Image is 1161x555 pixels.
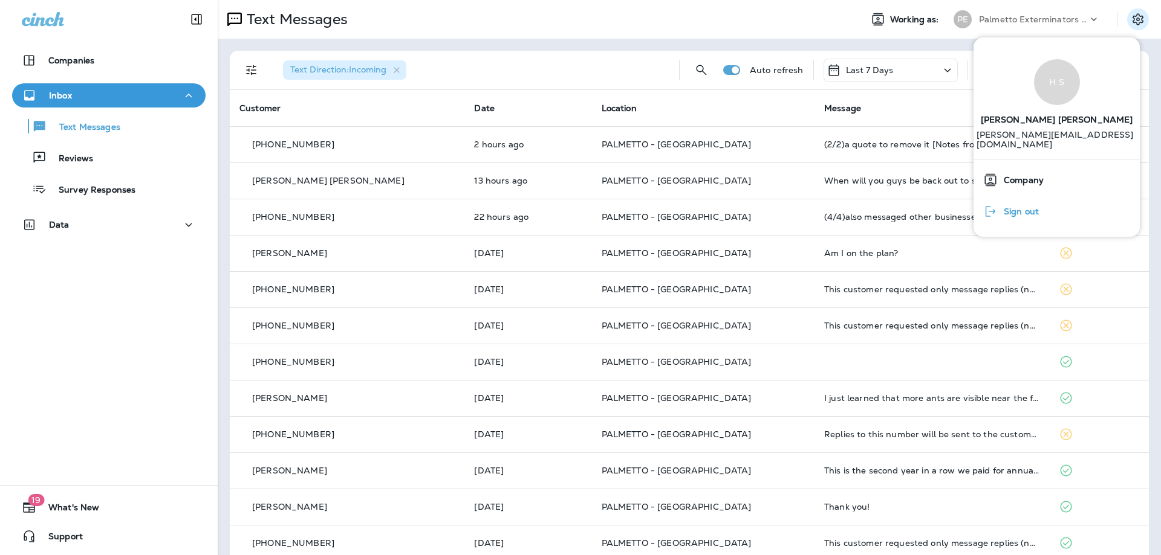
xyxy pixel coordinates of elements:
div: This customer requested only message replies (no calls). Reply here or respond via your LSA dashb... [824,284,1039,294]
span: Message [824,103,861,114]
p: [PERSON_NAME] [PERSON_NAME] [252,176,405,185]
p: [PERSON_NAME] [252,502,327,512]
span: Date [474,103,495,114]
span: Customer [239,103,281,114]
p: Sep 10, 2025 11:51 AM [474,140,582,149]
button: Text Messages [12,114,206,139]
p: [PERSON_NAME] [252,466,327,475]
a: H S[PERSON_NAME] [PERSON_NAME] [PERSON_NAME][EMAIL_ADDRESS][DOMAIN_NAME] [974,47,1140,159]
p: Text Messages [242,10,348,28]
span: Text Direction : Incoming [290,64,386,75]
p: Data [49,220,70,229]
span: Location [602,103,637,114]
p: Sep 8, 2025 11:10 AM [474,357,582,367]
p: Inbox [49,91,72,100]
p: Sep 8, 2025 12:38 PM [474,321,582,330]
p: Sep 9, 2025 03:55 PM [474,212,582,222]
p: Sep 4, 2025 06:19 PM [474,466,582,475]
div: (2/2)a quote to remove it [Notes from LSA: (1) This customer has requested a quote (2) This custo... [824,140,1039,149]
button: 19What's New [12,495,206,519]
div: (4/4)also messaged other businesses]. [824,212,1039,222]
span: Working as: [890,14,941,25]
button: Company [974,164,1140,196]
button: Companies [12,48,206,72]
p: Text Messages [47,122,120,133]
p: Sep 9, 2025 01:11 PM [474,248,582,258]
button: Filters [239,58,264,82]
p: Auto refresh [750,65,804,75]
p: [PHONE_NUMBER] [252,284,334,294]
p: Sep 10, 2025 01:15 AM [474,176,582,185]
p: [PHONE_NUMBER] [252,321,334,330]
span: Support [36,531,83,546]
p: Last 7 Days [846,65,894,75]
span: PALMETTO - [GEOGRAPHIC_DATA] [602,537,752,548]
button: Data [12,213,206,237]
div: When will you guys be back out to spray againg 835 ranch rd charlotte nc 28208 [824,176,1039,185]
span: PALMETTO - [GEOGRAPHIC_DATA] [602,175,752,186]
p: [PHONE_NUMBER] [252,212,334,222]
div: Am I on the plan? [824,248,1039,258]
button: Sign out [974,196,1140,227]
div: Replies to this number will be sent to the customer. You can also choose to call the customer thr... [824,429,1039,439]
span: PALMETTO - [GEOGRAPHIC_DATA] [602,248,752,258]
span: [PERSON_NAME] [PERSON_NAME] [981,105,1133,130]
span: PALMETTO - [GEOGRAPHIC_DATA] [602,501,752,512]
button: Settings [1127,8,1149,30]
button: Search Messages [689,58,714,82]
p: [PERSON_NAME][EMAIL_ADDRESS][DOMAIN_NAME] [977,130,1137,159]
button: Survey Responses [12,176,206,202]
p: Palmetto Exterminators LLC [979,14,1088,24]
p: Sep 7, 2025 01:58 PM [474,393,582,403]
span: PALMETTO - [GEOGRAPHIC_DATA] [602,465,752,476]
button: Collapse Sidebar [180,7,213,31]
p: Sep 3, 2025 10:05 AM [474,538,582,548]
span: PALMETTO - [GEOGRAPHIC_DATA] [602,320,752,331]
div: Thank you! [824,502,1039,512]
button: Reviews [12,145,206,170]
span: PALMETTO - [GEOGRAPHIC_DATA] [602,284,752,295]
span: Company [998,175,1044,185]
p: Survey Responses [47,185,135,196]
div: This customer requested only message replies (no calls). Reply here or respond via your LSA dashb... [824,538,1039,548]
p: [PHONE_NUMBER] [252,140,334,149]
p: Sep 9, 2025 11:12 AM [474,284,582,294]
a: Company [978,168,1135,192]
p: [PHONE_NUMBER] [252,538,334,548]
p: [PERSON_NAME] [252,248,327,258]
div: I just learned that more ants are visible near the front and back patios and along one of our fen... [824,393,1039,403]
button: Inbox [12,83,206,107]
span: PALMETTO - [GEOGRAPHIC_DATA] [602,393,752,403]
button: Support [12,524,206,548]
p: [PHONE_NUMBER] [252,429,334,439]
p: Sep 5, 2025 10:25 AM [474,429,582,439]
span: PALMETTO - [GEOGRAPHIC_DATA] [602,356,752,367]
span: What's New [36,502,99,517]
div: Text Direction:Incoming [283,60,406,80]
p: Sep 3, 2025 05:43 PM [474,502,582,512]
span: Sign out [998,207,1039,217]
span: PALMETTO - [GEOGRAPHIC_DATA] [602,211,752,222]
p: [PERSON_NAME] [252,393,327,403]
div: PE [954,10,972,28]
span: 19 [28,494,44,506]
span: PALMETTO - [GEOGRAPHIC_DATA] [602,429,752,440]
p: [PHONE_NUMBER] [252,357,334,367]
span: PALMETTO - [GEOGRAPHIC_DATA] [602,139,752,150]
div: This is the second year in a row we paid for annual termite inspection and not a word as to when ... [824,466,1039,475]
div: This customer requested only message replies (no calls). Reply here or respond via your LSA dashb... [824,321,1039,330]
div: H S [1034,59,1080,105]
p: Reviews [47,153,93,165]
p: Companies [48,56,94,65]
